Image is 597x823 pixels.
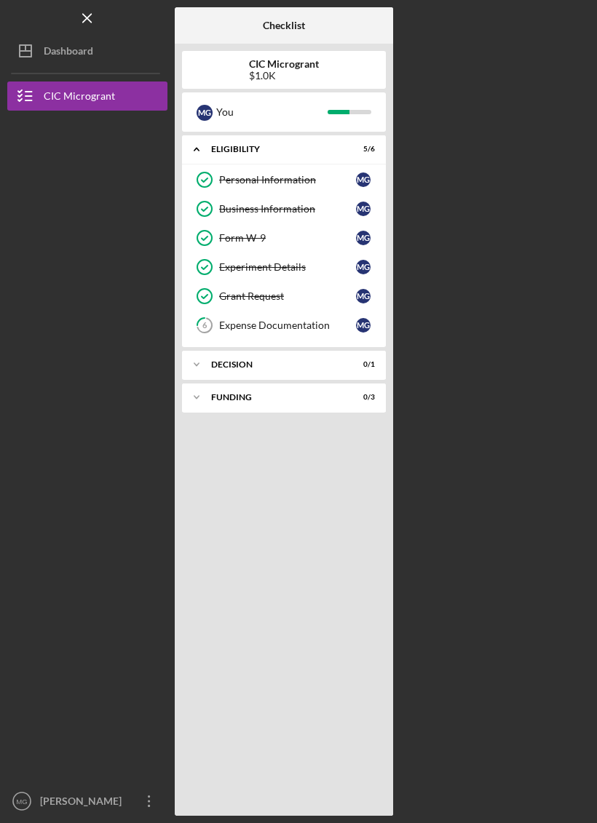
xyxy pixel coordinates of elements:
[197,105,213,121] div: M G
[36,787,131,819] div: [PERSON_NAME]
[249,70,319,81] div: $1.0K
[216,100,328,124] div: You
[219,174,356,186] div: Personal Information
[202,321,207,330] tspan: 6
[211,145,339,154] div: ELIGIBILITY
[7,787,167,816] button: MG[PERSON_NAME]
[189,165,379,194] a: Personal InformationMG
[7,36,167,65] button: Dashboard
[7,81,167,111] button: CIC Microgrant
[211,393,339,402] div: FUNDING
[219,232,356,244] div: Form W-9
[356,289,371,303] div: M G
[44,81,115,114] div: CIC Microgrant
[189,253,379,282] a: Experiment DetailsMG
[44,36,93,69] div: Dashboard
[356,231,371,245] div: M G
[356,202,371,216] div: M G
[189,223,379,253] a: Form W-9MG
[263,20,305,31] b: Checklist
[189,194,379,223] a: Business InformationMG
[349,145,375,154] div: 5 / 6
[219,319,356,331] div: Expense Documentation
[349,393,375,402] div: 0 / 3
[356,318,371,333] div: M G
[219,290,356,302] div: Grant Request
[249,58,319,70] b: CIC Microgrant
[349,360,375,369] div: 0 / 1
[356,172,371,187] div: M G
[219,261,356,273] div: Experiment Details
[356,260,371,274] div: M G
[211,360,339,369] div: Decision
[219,203,356,215] div: Business Information
[189,311,379,340] a: 6Expense DocumentationMG
[16,798,27,806] text: MG
[189,282,379,311] a: Grant RequestMG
